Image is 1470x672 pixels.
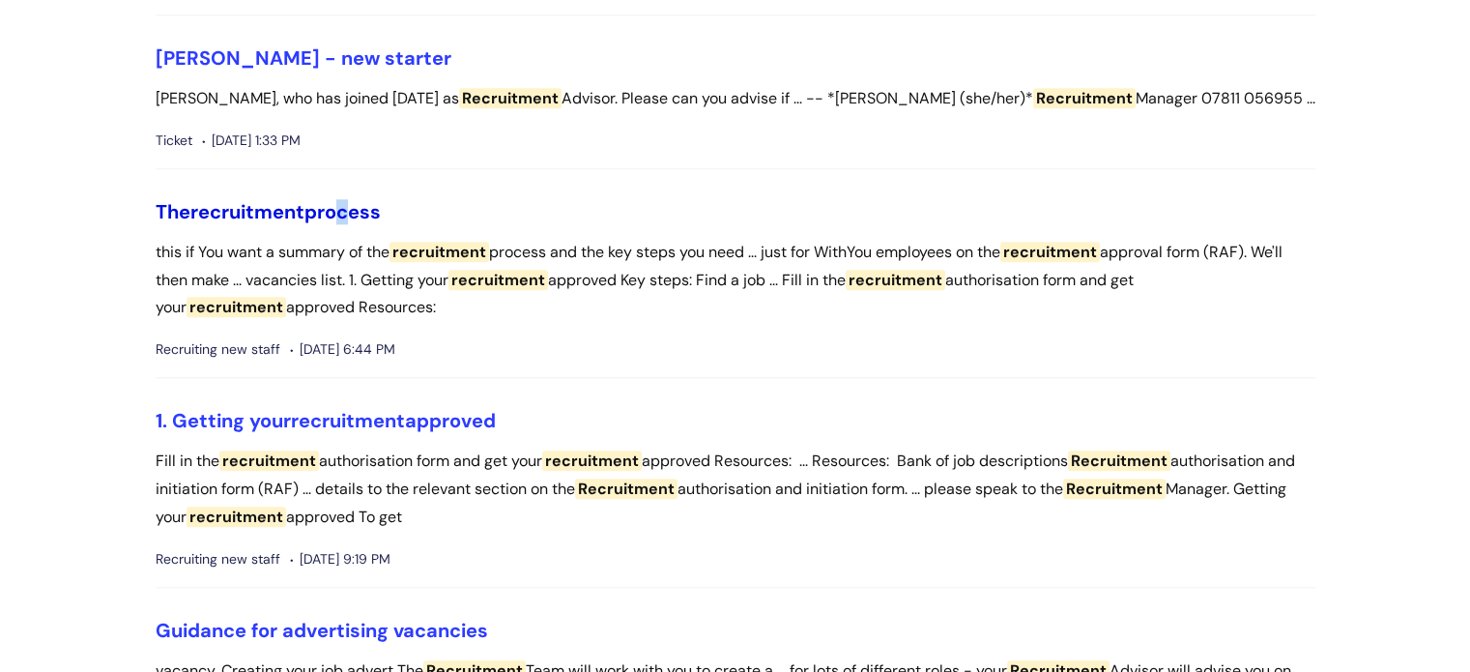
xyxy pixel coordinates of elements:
[575,479,677,499] span: Recruitment
[156,129,192,153] span: Ticket
[542,451,642,471] span: recruitment
[1033,88,1136,108] span: Recruitment
[1063,479,1166,499] span: Recruitment
[156,547,280,571] span: Recruiting new staff
[219,451,319,471] span: recruitment
[202,129,301,153] span: [DATE] 1:33 PM
[290,337,395,362] span: [DATE] 6:44 PM
[156,85,1315,113] p: [PERSON_NAME], who has joined [DATE] as Advisor. Please can you advise if ... -- *[PERSON_NAME] (...
[156,448,1315,531] p: Fill in the authorisation form and get your approved Resources: ... Resources: Bank of job descri...
[1068,451,1170,471] span: Recruitment
[187,507,286,527] span: recruitment
[290,547,390,571] span: [DATE] 9:19 PM
[459,88,562,108] span: Recruitment
[156,199,381,224] a: Therecruitmentprocess
[190,199,304,224] span: recruitment
[156,408,496,433] a: 1. Getting yourrecruitmentapproved
[187,297,286,317] span: recruitment
[1000,242,1100,262] span: recruitment
[448,270,548,290] span: recruitment
[156,618,488,643] a: Guidance for advertising vacancies
[291,408,405,433] span: recruitment
[846,270,945,290] span: recruitment
[156,45,451,71] a: [PERSON_NAME] - new starter
[156,239,1315,322] p: this if You want a summary of the process and the key steps you need ... just for WithYou employe...
[389,242,489,262] span: recruitment
[156,337,280,362] span: Recruiting new staff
